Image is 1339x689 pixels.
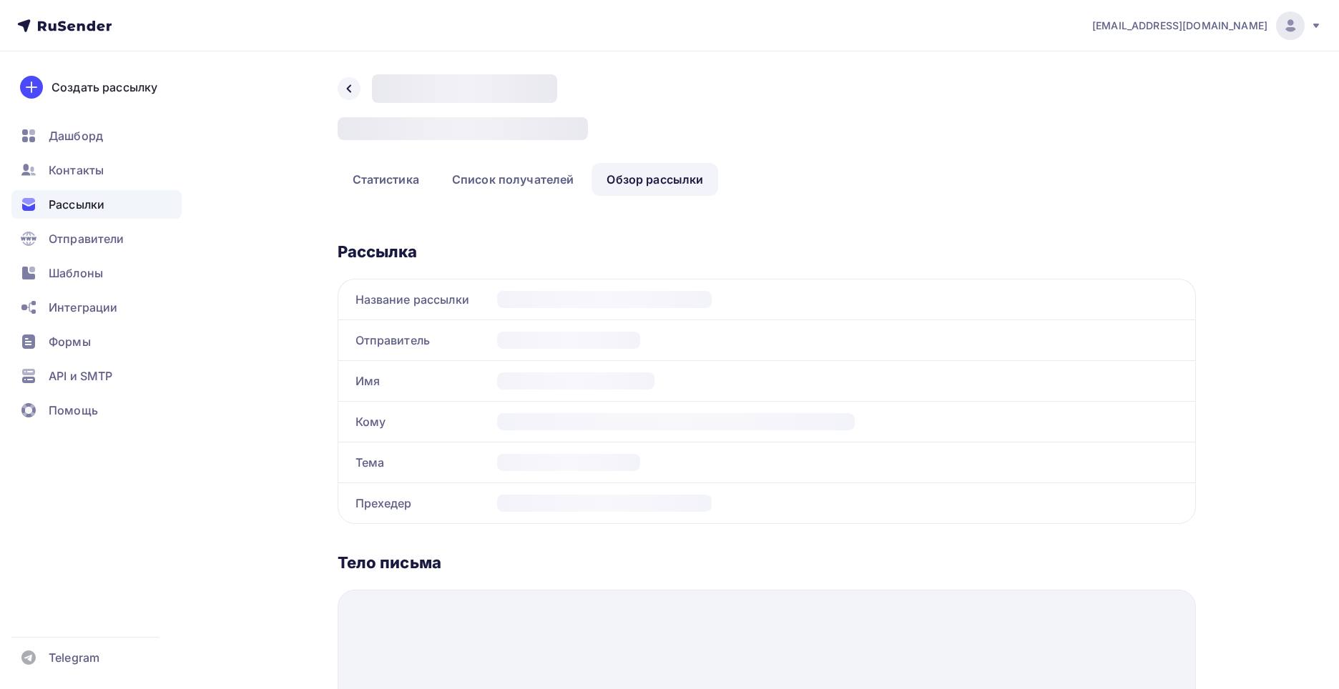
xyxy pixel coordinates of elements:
a: Рассылки [11,190,182,219]
span: Рассылки [49,196,104,213]
span: API и SMTP [49,367,112,385]
a: Контакты [11,156,182,184]
span: Контакты [49,162,104,179]
a: Отправители [11,224,182,253]
span: Дашборд [49,127,103,144]
div: Рассылка [338,242,1196,262]
span: Шаблоны [49,264,103,282]
span: Помощь [49,402,98,419]
a: Формы [11,327,182,356]
div: Отправитель [338,320,491,360]
span: [EMAIL_ADDRESS][DOMAIN_NAME] [1092,19,1267,33]
a: Статистика [338,163,434,196]
div: Кому [338,402,491,442]
a: Обзор рассылки [592,163,718,196]
span: Отправители [49,230,124,247]
div: Имя [338,361,491,401]
span: Telegram [49,649,99,666]
div: Прехедер [338,483,491,523]
div: Тема [338,442,491,482]
span: Формы [49,333,91,350]
a: Дашборд [11,122,182,150]
a: [EMAIL_ADDRESS][DOMAIN_NAME] [1092,11,1322,40]
div: Тело письма [338,552,1196,572]
a: Список получателей [437,163,589,196]
div: Название рассылки [338,279,491,319]
span: Интеграции [49,299,117,316]
a: Шаблоны [11,259,182,287]
div: Создать рассылку [51,79,157,96]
